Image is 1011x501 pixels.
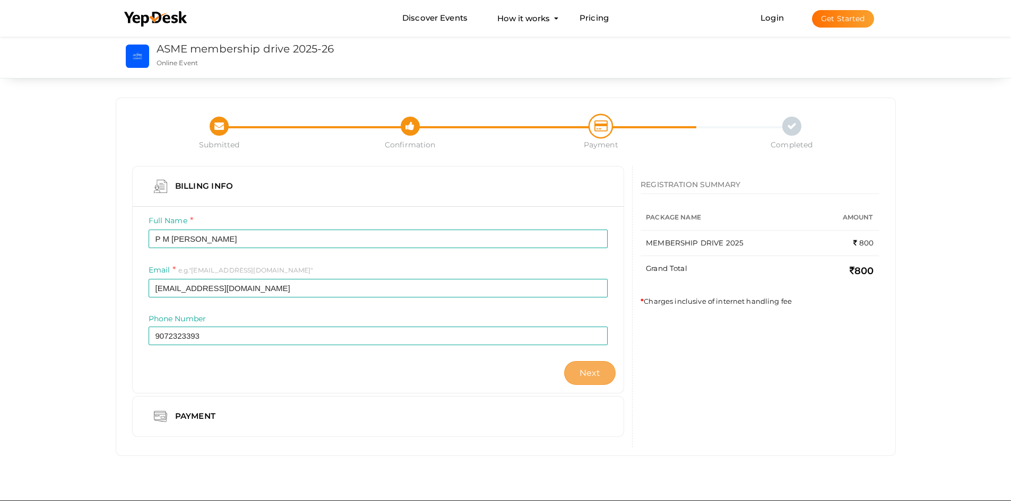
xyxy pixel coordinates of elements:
[126,45,149,68] img: TB03FAF8_small.png
[641,180,740,189] span: REGISTRATION SUMMARY
[167,410,227,423] div: Payment
[149,264,176,276] label: Email
[564,361,616,385] button: Next
[149,327,608,345] input: Enter phone number
[641,205,808,231] th: Package Name
[154,410,167,423] img: credit-card.png
[853,239,874,247] span: 800
[641,297,792,305] span: Charges inclusive of internet handling fee
[808,205,879,231] th: Amount
[808,256,879,286] td: 800
[402,8,468,28] a: Discover Events
[149,279,608,297] input: ex: some@example.com
[761,13,784,23] a: Login
[149,215,194,227] label: Full Name
[580,368,601,378] span: Next
[157,58,662,67] p: Online Event
[167,180,244,193] div: Billing Info
[178,266,313,274] span: e.g."[EMAIL_ADDRESS][DOMAIN_NAME]"
[154,180,167,193] img: curriculum.png
[812,10,874,28] button: Get Started
[506,139,697,150] span: Payment
[149,313,206,324] label: Phone Number
[494,8,553,28] button: How it works
[124,139,315,150] span: Submitted
[580,8,609,28] a: Pricing
[157,42,334,55] a: ASME membership drive 2025-26
[641,256,808,286] td: Grand Total
[315,139,506,150] span: Confirmation
[641,230,808,256] td: MEMBERSHIP DRIVE 2025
